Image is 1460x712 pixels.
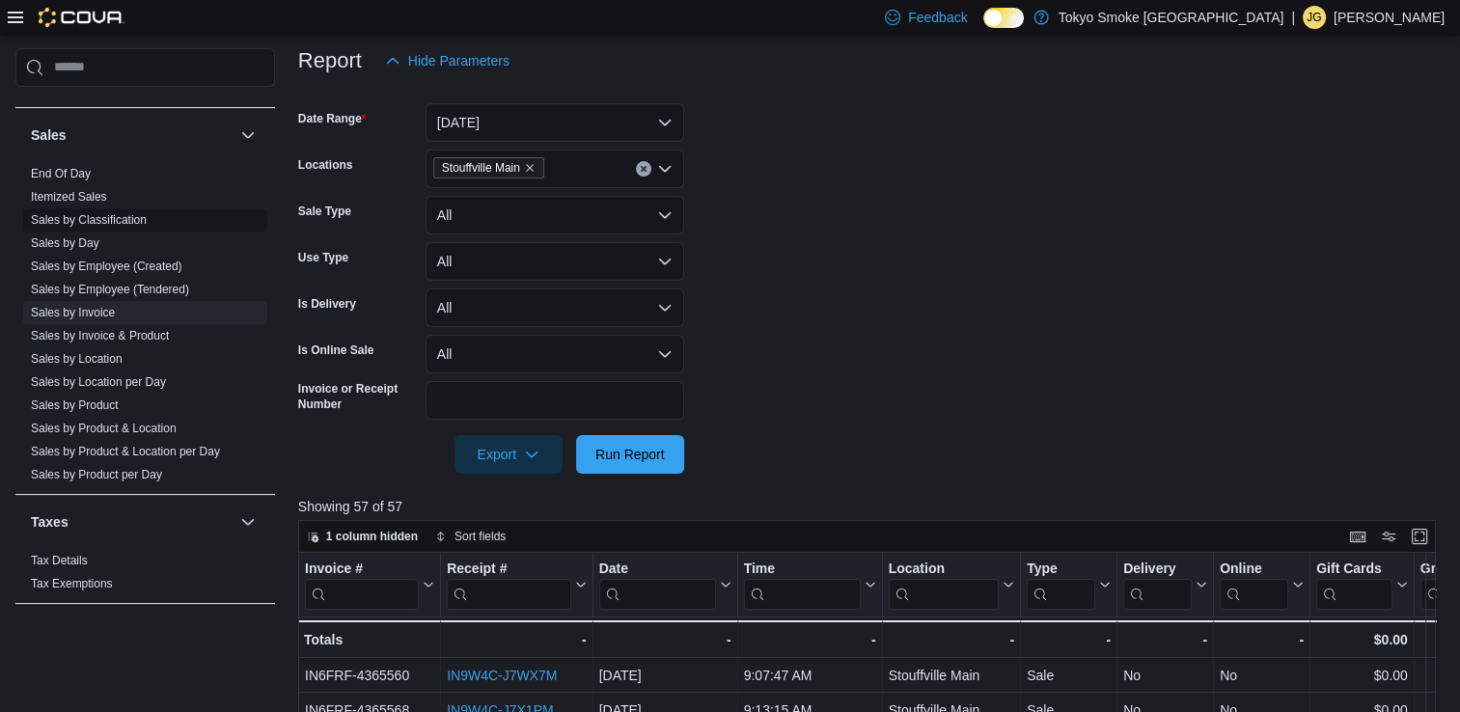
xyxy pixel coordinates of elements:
div: No [1123,664,1207,687]
a: Sales by Employee (Tendered) [31,283,189,296]
div: Taxes [15,549,275,603]
span: Run Report [595,445,665,464]
div: - [1220,628,1304,651]
button: Taxes [31,512,233,532]
span: Sales by Invoice & Product [31,328,169,343]
a: Sales by Product & Location per Day [31,445,220,458]
h3: Report [298,49,362,72]
span: End Of Day [31,166,91,181]
div: Receipt # URL [447,560,570,609]
span: Export [466,435,551,474]
button: Date [598,560,730,609]
div: Time [743,560,860,578]
button: All [426,288,684,327]
div: Delivery [1123,560,1192,609]
p: | [1291,6,1295,29]
div: Date [598,560,715,578]
span: Sort fields [455,529,506,544]
button: Sort fields [427,525,513,548]
div: Location [888,560,998,578]
span: Sales by Classification [31,212,147,228]
h3: Sales [31,125,67,145]
div: - [1123,628,1207,651]
div: Receipt # [447,560,570,578]
button: Export [455,435,563,474]
div: $0.00 [1316,628,1408,651]
div: Sale [1027,664,1111,687]
input: Dark Mode [983,8,1024,28]
img: Cova [39,8,124,27]
div: - [888,628,1013,651]
button: Taxes [236,510,260,534]
button: Hide Parameters [377,41,517,80]
button: Type [1027,560,1111,609]
a: Sales by Location per Day [31,375,166,389]
span: Sales by Employee (Created) [31,259,182,274]
a: Tax Exemptions [31,577,113,590]
div: Online [1220,560,1288,609]
span: Hide Parameters [408,51,510,70]
span: Sales by Location per Day [31,374,166,390]
div: Time [743,560,860,609]
a: IN9W4C-J7WX7M [447,668,557,683]
button: Delivery [1123,560,1207,609]
button: Display options [1377,525,1400,548]
div: - [598,628,730,651]
div: Stouffville Main [888,664,1013,687]
a: Sales by Employee (Created) [31,260,182,273]
span: Sales by Product [31,397,119,413]
button: 1 column hidden [299,525,426,548]
div: Gift Card Sales [1316,560,1392,609]
label: Use Type [298,250,348,265]
label: Locations [298,157,353,173]
button: Location [888,560,1013,609]
span: Feedback [908,8,967,27]
a: Sales by Product & Location [31,422,177,435]
div: Location [888,560,998,609]
div: [DATE] [598,664,730,687]
button: All [426,196,684,234]
button: Open list of options [657,161,673,177]
button: Time [743,560,875,609]
div: $0.00 [1316,664,1408,687]
a: End Of Day [31,167,91,180]
a: Sales by Location [31,352,123,366]
button: All [426,242,684,281]
div: Invoice # [305,560,419,578]
a: Sales by Invoice [31,306,115,319]
label: Sale Type [298,204,351,219]
button: Gift Cards [1316,560,1408,609]
button: Keyboard shortcuts [1346,525,1369,548]
span: Stouffville Main [442,158,520,178]
a: Sales by Classification [31,213,147,227]
span: Sales by Product & Location per Day [31,444,220,459]
div: Jaydon Gardiner [1303,6,1326,29]
span: JG [1307,6,1321,29]
span: Sales by Invoice [31,305,115,320]
h3: Taxes [31,512,69,532]
a: Sales by Invoice & Product [31,329,169,342]
button: Run Report [576,435,684,474]
div: - [447,628,586,651]
button: Remove Stouffville Main from selection in this group [524,162,536,174]
div: Online [1220,560,1288,578]
div: Totals [304,628,434,651]
button: Online [1220,560,1304,609]
span: Sales by Employee (Tendered) [31,282,189,297]
span: Stouffville Main [433,157,544,178]
p: Tokyo Smoke [GEOGRAPHIC_DATA] [1059,6,1284,29]
div: No [1220,664,1304,687]
button: Enter fullscreen [1408,525,1431,548]
label: Invoice or Receipt Number [298,381,418,412]
button: Invoice # [305,560,434,609]
div: - [743,628,875,651]
div: Delivery [1123,560,1192,578]
p: [PERSON_NAME] [1334,6,1445,29]
div: Invoice # [305,560,419,609]
div: Type [1027,560,1095,578]
p: Showing 57 of 57 [298,497,1447,516]
a: Itemized Sales [31,190,107,204]
span: Tax Details [31,553,88,568]
span: Dark Mode [983,28,984,29]
button: [DATE] [426,103,684,142]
